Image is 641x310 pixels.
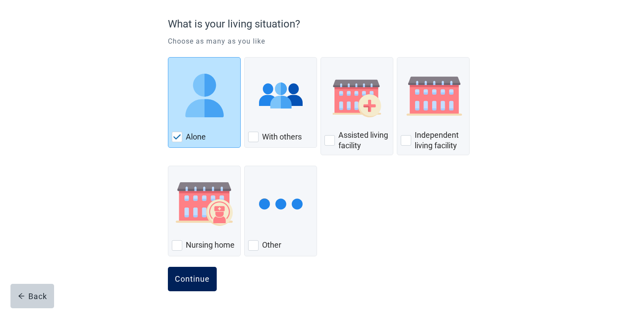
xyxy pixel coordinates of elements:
[168,57,241,148] div: Alone, checkbox, checked
[262,240,281,250] label: Other
[244,57,317,148] div: With Others, checkbox, not checked
[186,240,235,250] label: Nursing home
[168,36,473,47] p: Choose as many as you like
[168,16,469,32] p: What is your living situation?
[415,130,466,151] label: Independent living facility
[338,130,389,151] label: Assisted living facility
[320,57,393,155] div: Assisted Living Facility, checkbox, not checked
[397,57,470,155] div: Independent Living Facility, checkbox, not checked
[168,267,217,291] button: Continue
[10,284,54,308] button: arrow-leftBack
[244,166,317,256] div: Other, checkbox, not checked
[175,275,210,283] div: Continue
[18,293,25,300] span: arrow-left
[168,166,241,256] div: Nursing Home, checkbox, not checked
[18,292,47,300] div: Back
[186,132,206,142] label: Alone
[262,132,302,142] label: With others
